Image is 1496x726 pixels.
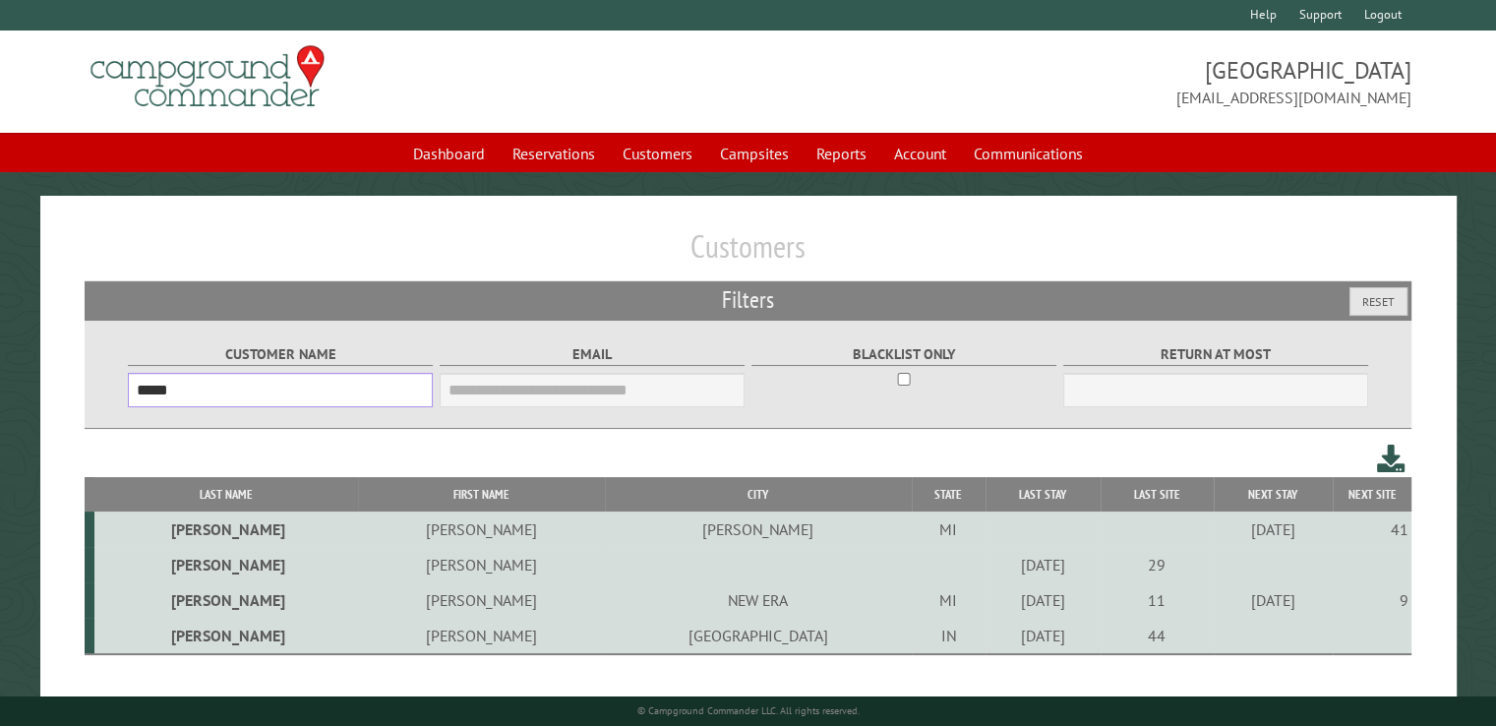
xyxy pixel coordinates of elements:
[988,590,1098,610] div: [DATE]
[358,618,605,654] td: [PERSON_NAME]
[882,135,958,172] a: Account
[128,343,434,366] label: Customer Name
[1101,618,1214,654] td: 44
[358,582,605,618] td: [PERSON_NAME]
[751,343,1057,366] label: Blacklist only
[94,582,357,618] td: [PERSON_NAME]
[962,135,1095,172] a: Communications
[748,54,1411,109] span: [GEOGRAPHIC_DATA] [EMAIL_ADDRESS][DOMAIN_NAME]
[611,135,704,172] a: Customers
[401,135,497,172] a: Dashboard
[85,38,330,115] img: Campground Commander
[1101,477,1214,512] th: Last Site
[1101,582,1214,618] td: 11
[605,582,912,618] td: NEW ERA
[988,626,1098,645] div: [DATE]
[805,135,878,172] a: Reports
[1333,512,1411,547] td: 41
[1063,343,1369,366] label: Return at most
[637,704,860,717] small: © Campground Commander LLC. All rights reserved.
[986,477,1101,512] th: Last Stay
[94,618,357,654] td: [PERSON_NAME]
[94,512,357,547] td: [PERSON_NAME]
[1217,519,1330,539] div: [DATE]
[605,512,912,547] td: [PERSON_NAME]
[912,477,986,512] th: State
[501,135,607,172] a: Reservations
[1217,590,1330,610] div: [DATE]
[1214,477,1333,512] th: Next Stay
[912,582,986,618] td: MI
[85,281,1411,319] h2: Filters
[358,512,605,547] td: [PERSON_NAME]
[1349,287,1407,316] button: Reset
[94,477,357,512] th: Last Name
[988,555,1098,575] div: [DATE]
[358,477,605,512] th: First Name
[1101,547,1214,582] td: 29
[358,547,605,582] td: [PERSON_NAME]
[94,547,357,582] td: [PERSON_NAME]
[1333,477,1411,512] th: Next Site
[1333,582,1411,618] td: 9
[605,618,912,654] td: [GEOGRAPHIC_DATA]
[708,135,801,172] a: Campsites
[440,343,746,366] label: Email
[1377,441,1406,477] a: Download this customer list (.csv)
[605,477,912,512] th: City
[85,227,1411,281] h1: Customers
[912,618,986,654] td: IN
[912,512,986,547] td: MI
